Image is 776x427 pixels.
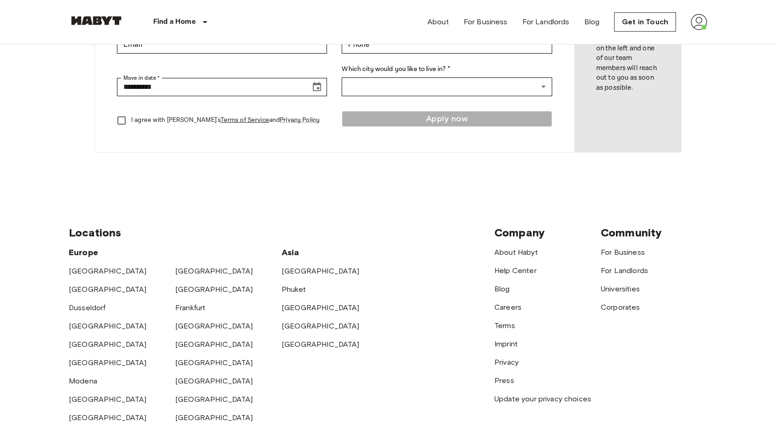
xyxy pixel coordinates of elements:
[69,377,97,385] a: Modena
[601,266,648,275] a: For Landlords
[69,340,147,349] a: [GEOGRAPHIC_DATA]
[494,339,518,348] a: Imprint
[282,322,360,330] a: [GEOGRAPHIC_DATA]
[464,16,508,27] a: For Business
[614,12,676,32] a: Get in Touch
[601,226,662,239] span: Community
[123,74,160,82] label: Move in date
[691,14,707,30] img: avatar
[221,116,269,124] a: Terms of Service
[494,376,514,385] a: Press
[69,322,147,330] a: [GEOGRAPHIC_DATA]
[494,303,521,312] a: Careers
[69,303,106,312] a: Dusseldorf
[131,115,320,125] p: I agree with [PERSON_NAME]'s and
[175,285,253,294] a: [GEOGRAPHIC_DATA]
[282,267,360,275] a: [GEOGRAPHIC_DATA]
[494,266,537,275] a: Help Center
[494,321,515,330] a: Terms
[175,358,253,367] a: [GEOGRAPHIC_DATA]
[596,34,659,93] p: Just fill in the form on the left and one of our team members will reach out to you as soon as po...
[494,226,545,239] span: Company
[280,116,320,124] a: Privacy Policy
[153,16,196,27] p: Find a Home
[494,285,510,293] a: Blog
[342,65,552,74] label: Which city would you like to live in? *
[69,413,147,422] a: [GEOGRAPHIC_DATA]
[69,16,124,25] img: Habyt
[175,303,205,312] a: Frankfurt
[69,267,147,275] a: [GEOGRAPHIC_DATA]
[601,285,640,293] a: Universities
[175,377,253,385] a: [GEOGRAPHIC_DATA]
[494,394,591,403] a: Update your privacy choices
[175,267,253,275] a: [GEOGRAPHIC_DATA]
[69,226,121,239] span: Locations
[69,285,147,294] a: [GEOGRAPHIC_DATA]
[308,78,326,96] button: Choose date, selected date is Oct 16, 2025
[69,247,98,257] span: Europe
[175,322,253,330] a: [GEOGRAPHIC_DATA]
[175,413,253,422] a: [GEOGRAPHIC_DATA]
[69,358,147,367] a: [GEOGRAPHIC_DATA]
[522,16,570,27] a: For Landlords
[427,16,449,27] a: About
[282,285,306,294] a: Phuket
[282,303,360,312] a: [GEOGRAPHIC_DATA]
[282,247,299,257] span: Asia
[584,16,600,27] a: Blog
[175,395,253,404] a: [GEOGRAPHIC_DATA]
[494,248,538,257] a: About Habyt
[282,340,360,349] a: [GEOGRAPHIC_DATA]
[69,395,147,404] a: [GEOGRAPHIC_DATA]
[601,303,640,312] a: Corporates
[601,248,645,257] a: For Business
[494,358,519,367] a: Privacy
[175,340,253,349] a: [GEOGRAPHIC_DATA]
